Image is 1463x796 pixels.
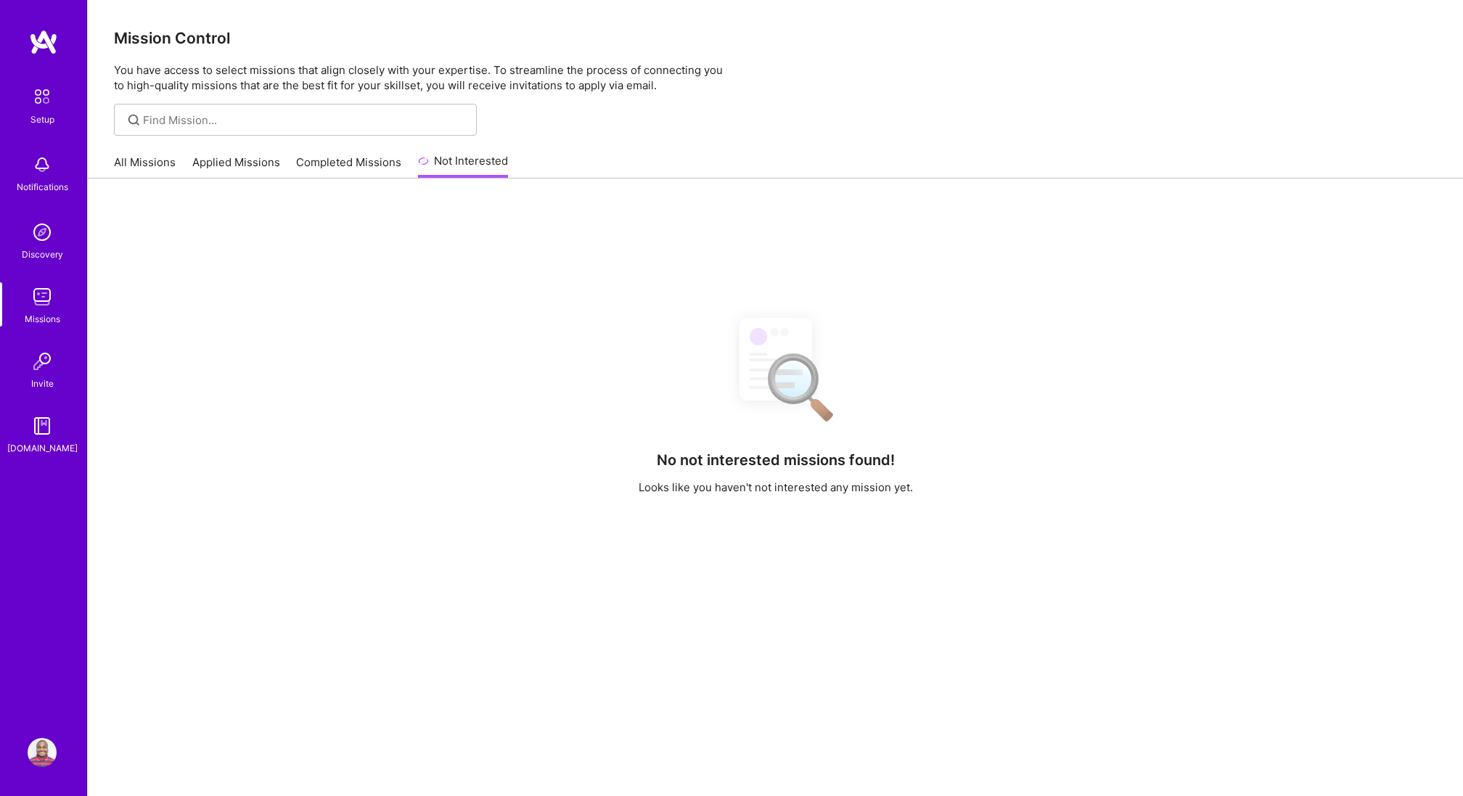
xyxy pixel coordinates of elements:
div: Notifications [17,179,68,194]
a: Applied Missions [192,155,280,179]
p: Looks like you haven't not interested any mission yet. [639,480,913,495]
img: bell [28,150,57,179]
img: Invite [28,347,57,376]
div: Invite [31,376,54,391]
div: [DOMAIN_NAME] [7,440,78,456]
div: Setup [30,112,54,127]
img: No Results [714,305,837,432]
a: Not Interested [418,152,509,179]
img: discovery [28,218,57,247]
img: guide book [28,411,57,440]
i: icon SearchGrey [126,112,142,128]
a: All Missions [114,155,176,179]
div: Missions [25,311,60,327]
img: User Avatar [28,738,57,767]
img: logo [29,29,58,55]
img: teamwork [28,282,57,311]
h3: Mission Control [114,29,1437,47]
h4: No not interested missions found! [657,451,895,469]
a: User Avatar [24,738,60,767]
img: setup [27,81,57,112]
p: You have access to select missions that align closely with your expertise. To streamline the proc... [114,62,1437,93]
a: Completed Missions [296,155,401,179]
div: Discovery [22,247,63,262]
input: Find Mission... [143,112,466,128]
